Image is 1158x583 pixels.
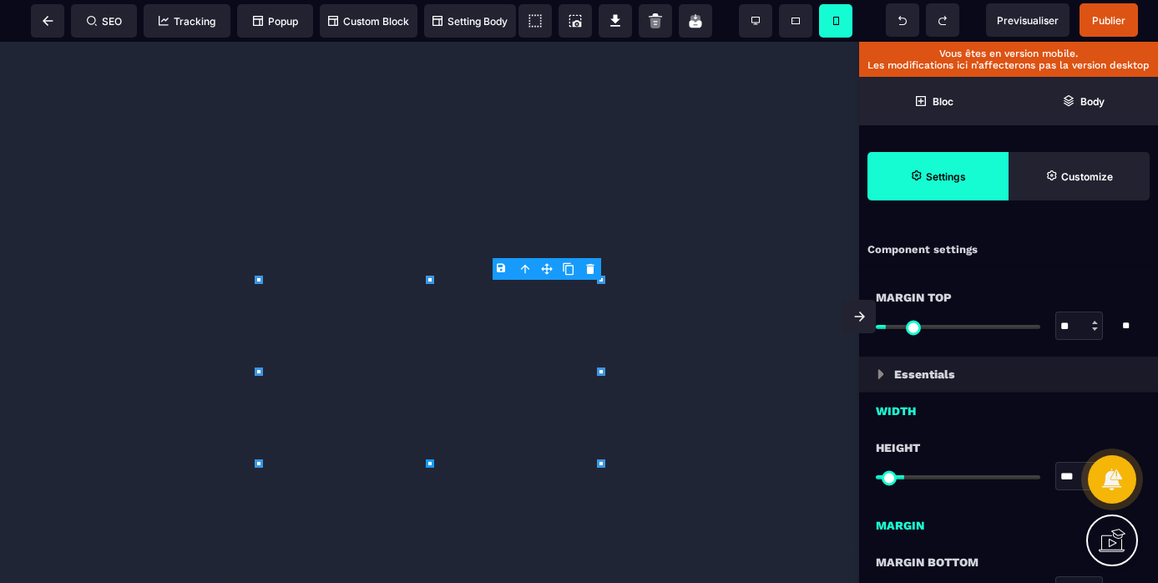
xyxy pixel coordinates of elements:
[1009,152,1150,200] span: Open Style Manager
[559,4,592,38] span: Screenshot
[1009,77,1158,125] span: Open Layer Manager
[1061,170,1113,183] strong: Customize
[159,15,215,28] span: Tracking
[876,287,952,307] span: Margin Top
[867,59,1150,71] p: Les modifications ici n’affecterons pas la version desktop
[328,15,409,28] span: Custom Block
[432,15,508,28] span: Setting Body
[867,152,1009,200] span: Settings
[997,14,1059,27] span: Previsualiser
[859,234,1158,266] div: Component settings
[859,507,1158,535] div: Margin
[1080,95,1105,108] strong: Body
[986,3,1070,37] span: Preview
[877,369,884,379] img: loading
[859,77,1009,125] span: Open Blocks
[876,552,978,572] span: Margin Bottom
[894,364,955,384] p: Essentials
[926,170,966,183] strong: Settings
[876,438,920,458] span: Height
[518,4,552,38] span: View components
[1092,14,1125,27] span: Publier
[867,48,1150,59] p: Vous êtes en version mobile.
[253,15,298,28] span: Popup
[87,15,122,28] span: SEO
[933,95,953,108] strong: Bloc
[859,393,1158,421] div: Width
